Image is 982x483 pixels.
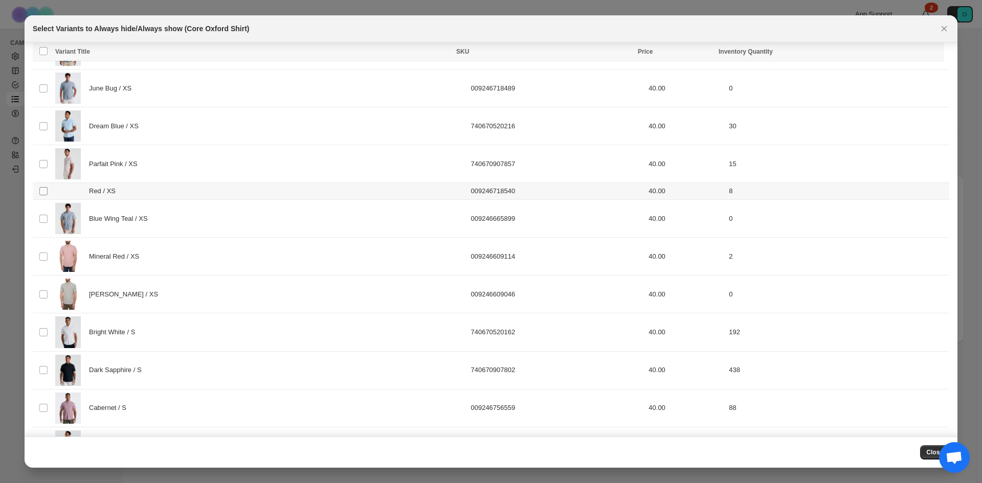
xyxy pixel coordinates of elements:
span: [PERSON_NAME] / XS [89,289,164,300]
img: Core-Oxford-Shirt-Mineral-Red-SU-Original-Penguin-30.jpg [55,241,81,272]
td: 40.00 [645,107,726,145]
td: 740670520216 [467,107,645,145]
img: Core-Oxford-Shirt-Bright-White-Original-Penguin_9780383b.jpg [55,316,81,348]
td: 15 [726,145,949,183]
td: 40.00 [645,200,726,238]
td: 009246718540 [467,183,645,200]
td: 40.00 [645,351,726,389]
td: 0 [726,200,949,238]
span: Mineral Red / XS [89,251,145,262]
img: Core-Oxford-Shirt-June-Bug-Original-Penguin-17.jpg [55,73,81,104]
td: 740670907802 [467,351,645,389]
button: Close [920,445,949,459]
span: Close [926,448,943,456]
td: 2 [726,238,949,275]
td: 40.00 [645,70,726,107]
td: 8 [726,183,949,200]
img: Core-Oxford-Shirt-Cabernet-Original-Penguin-10.jpg [55,393,81,424]
td: 88 [726,389,949,427]
span: June Bug / XS [89,83,137,94]
td: 009246718489 [467,70,645,107]
span: Inventory Quantity [719,48,773,55]
span: Blue Wing Teal / XS [89,214,153,224]
td: 009246609114 [467,238,645,275]
span: Variant Title [55,48,90,55]
td: 40.00 [645,238,726,275]
td: 76 [726,427,949,465]
span: Bright White / S [89,327,141,337]
td: 009246756436 [467,427,645,465]
td: 740670907857 [467,145,645,183]
td: 40.00 [645,145,726,183]
td: 009246609046 [467,275,645,313]
span: Dark Sapphire / S [89,365,147,375]
span: Red / XS [89,186,121,196]
td: 009246665899 [467,200,645,238]
img: Core-Oxford-Shirt-Blue-Wing-Teal-SU-Original-Penguin-35.jpg [55,203,81,234]
td: 0 [726,70,949,107]
td: 0 [726,275,949,313]
span: SKU [456,48,469,55]
span: Cabernet / S [89,403,132,413]
span: Dream Blue / XS [89,121,144,131]
td: 40.00 [645,313,726,351]
img: Core-Oxford-Shirt-Dusty-Olive-SU-Original-Penguin-32.jpg [55,279,81,310]
td: 192 [726,313,949,351]
img: Core-Oxford-Shirt-Parfait-Pink-Original-Penguin-25.jpg [55,148,81,179]
td: 40.00 [645,183,726,200]
td: 30 [726,107,949,145]
td: 40.00 [645,389,726,427]
div: Open chat [939,442,970,473]
td: 740670520162 [467,313,645,351]
td: 009246756559 [467,389,645,427]
img: Core-Oxford-Shirt-Dark-Sapphire-Original-Penguin-5.jpg [55,355,81,386]
img: Core-Oxford-Shirt-Reflecting-Pond-Original-Penguin-13.jpg [55,430,81,462]
h2: Select Variants to Always hide/Always show (Core Oxford Shirt) [33,24,249,34]
img: Core-Oxford-Shirt-Dream-Blue-Original-Penguin-21.jpg [55,110,81,142]
td: 438 [726,351,949,389]
span: Price [638,48,653,55]
span: Parfait Pink / XS [89,159,143,169]
td: 40.00 [645,275,726,313]
td: 40.00 [645,427,726,465]
button: Close [937,21,951,36]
